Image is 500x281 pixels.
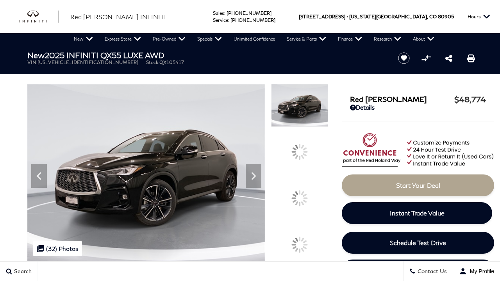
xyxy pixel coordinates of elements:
a: New [68,33,99,45]
button: user-profile-menu [453,261,500,281]
img: INFINITI [20,11,59,23]
a: Unlimited Confidence [228,33,281,45]
a: Pre-Owned [147,33,191,45]
a: [PHONE_NUMBER] [230,17,275,23]
a: Share this New 2025 INFINITI QX55 LUXE AWD [445,53,452,63]
span: Red [PERSON_NAME] INFINITI [70,13,166,20]
span: Contact Us [416,268,447,275]
span: [US_VEHICLE_IDENTIFICATION_NUMBER] [37,59,138,65]
span: $48,774 [454,94,486,104]
span: Sales [213,10,224,16]
button: Save vehicle [395,52,412,64]
span: Instant Trade Value [390,209,445,217]
span: : [224,10,225,16]
span: Red [PERSON_NAME] [350,95,454,103]
span: Schedule Test Drive [390,239,446,246]
div: (32) Photos [33,241,82,256]
a: Schedule Test Drive [342,232,494,254]
img: New 2025 BLACK OBSIDIAN INFINITI LUXE AWD image 1 [27,84,265,262]
span: QX105417 [159,59,184,65]
a: Service & Parts [281,33,332,45]
a: Research [368,33,407,45]
span: Stock: [146,59,159,65]
img: New 2025 BLACK OBSIDIAN INFINITI LUXE AWD image 1 [271,84,328,127]
span: Start Your Deal [396,181,440,189]
a: Details [350,104,486,111]
span: : [228,17,229,23]
a: About [407,33,440,45]
a: Start Your Deal [342,174,494,196]
a: Express Store [99,33,147,45]
a: Red [PERSON_NAME] INFINITI [70,12,166,21]
span: My Profile [467,268,494,274]
span: VIN: [27,59,37,65]
a: Print this New 2025 INFINITI QX55 LUXE AWD [467,53,475,63]
a: Finance [332,33,368,45]
strong: New [27,50,45,60]
nav: Main Navigation [68,33,440,45]
a: Red [PERSON_NAME] $48,774 [350,94,486,104]
a: [STREET_ADDRESS] • [US_STATE][GEOGRAPHIC_DATA], CO 80905 [299,14,454,20]
a: infiniti [20,11,59,23]
a: [PHONE_NUMBER] [227,10,271,16]
h1: 2025 INFINITI QX55 LUXE AWD [27,51,385,59]
button: Compare vehicle [420,52,432,64]
span: Search [12,268,32,275]
span: Service [213,17,228,23]
a: Instant Trade Value [342,202,492,224]
a: Specials [191,33,228,45]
